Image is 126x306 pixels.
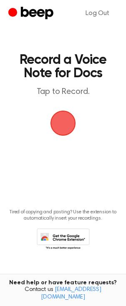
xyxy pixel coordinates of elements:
p: Tired of copying and pasting? Use the extension to automatically insert your recordings. [7,209,119,222]
a: Beep [8,5,55,22]
p: Tap to Record. [15,87,111,97]
img: Beep Logo [50,111,76,136]
h1: Record a Voice Note for Docs [15,53,111,80]
a: Log Out [77,3,118,23]
a: [EMAIL_ADDRESS][DOMAIN_NAME] [41,287,101,300]
span: Contact us [5,286,121,301]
